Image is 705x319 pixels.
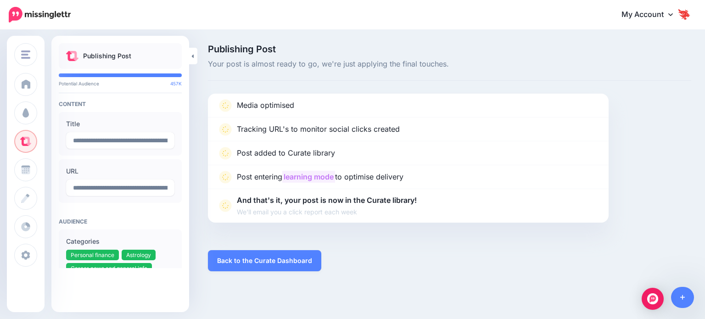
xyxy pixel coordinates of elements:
[126,252,151,258] span: Astrology
[237,207,417,217] span: We'll email you a click report each week
[237,123,400,135] p: Tracking URL's to monitor social clicks created
[208,45,691,54] span: Publishing Post
[21,50,30,59] img: menu.png
[170,81,182,86] span: 457K
[237,147,335,159] p: Post added to Curate library
[208,58,691,70] span: Your post is almost ready to go, we're just applying the final touches.
[642,288,664,310] div: Open Intercom Messenger
[282,171,335,183] mark: learning mode
[208,250,321,271] a: Back to the Curate Dashboard
[83,50,131,62] p: Publishing Post
[59,218,182,225] h4: Audience
[71,252,114,258] span: Personal finance
[66,236,174,247] label: Categories
[59,81,182,86] p: Potential Audience
[237,171,403,183] p: Post entering to optimise delivery
[59,101,182,107] h4: Content
[66,118,174,129] label: Title
[237,100,294,112] p: Media optimised
[66,166,174,177] label: URL
[9,7,71,22] img: Missinglettr
[612,4,691,26] a: My Account
[66,51,78,61] img: curate.png
[237,195,417,217] p: And that's it, your post is now in the Curate library!
[71,265,147,272] span: Career news and general info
